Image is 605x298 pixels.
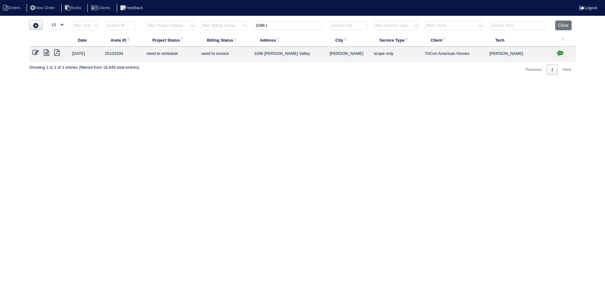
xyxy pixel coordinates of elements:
td: [PERSON_NAME] [487,47,552,61]
button: Clear [555,20,571,30]
td: scope only [371,47,422,61]
input: Search Tech [490,21,546,30]
input: Search City [330,21,367,30]
th: : activate to sort column ascending [552,33,576,47]
th: Tech [487,33,552,47]
th: Arete ID: activate to sort column ascending [102,33,143,47]
td: [DATE] [69,47,102,61]
a: 1 [547,65,558,75]
th: Date [69,33,102,47]
th: Service Type: activate to sort column ascending [371,33,422,47]
a: Techs [61,5,86,10]
input: Search Address [254,21,323,30]
td: need to schedule [143,47,198,61]
div: Showing 1 to 1 of 1 entries (filtered from 18,845 total entries) [29,61,139,70]
a: New Order [26,5,60,10]
input: Search ID [105,21,136,30]
th: City: activate to sort column ascending [326,33,371,47]
td: TriCon American Homes [422,47,487,61]
td: 25103334 [102,47,143,61]
li: Feedback [117,4,148,12]
th: Client: activate to sort column ascending [422,33,487,47]
li: New Order [26,4,60,12]
th: Project Status: activate to sort column ascending [143,33,198,47]
a: Logout [579,5,597,10]
a: Previous [521,65,546,75]
a: Clients [87,5,115,10]
td: 1096 [PERSON_NAME] Valley [251,47,326,61]
th: Address: activate to sort column ascending [251,33,326,47]
td: [PERSON_NAME] [326,47,371,61]
li: Techs [61,4,86,12]
td: need to invoice [198,47,251,61]
li: Clients [87,4,115,12]
th: Billing Status: activate to sort column ascending [198,33,251,47]
a: Next [558,65,576,75]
